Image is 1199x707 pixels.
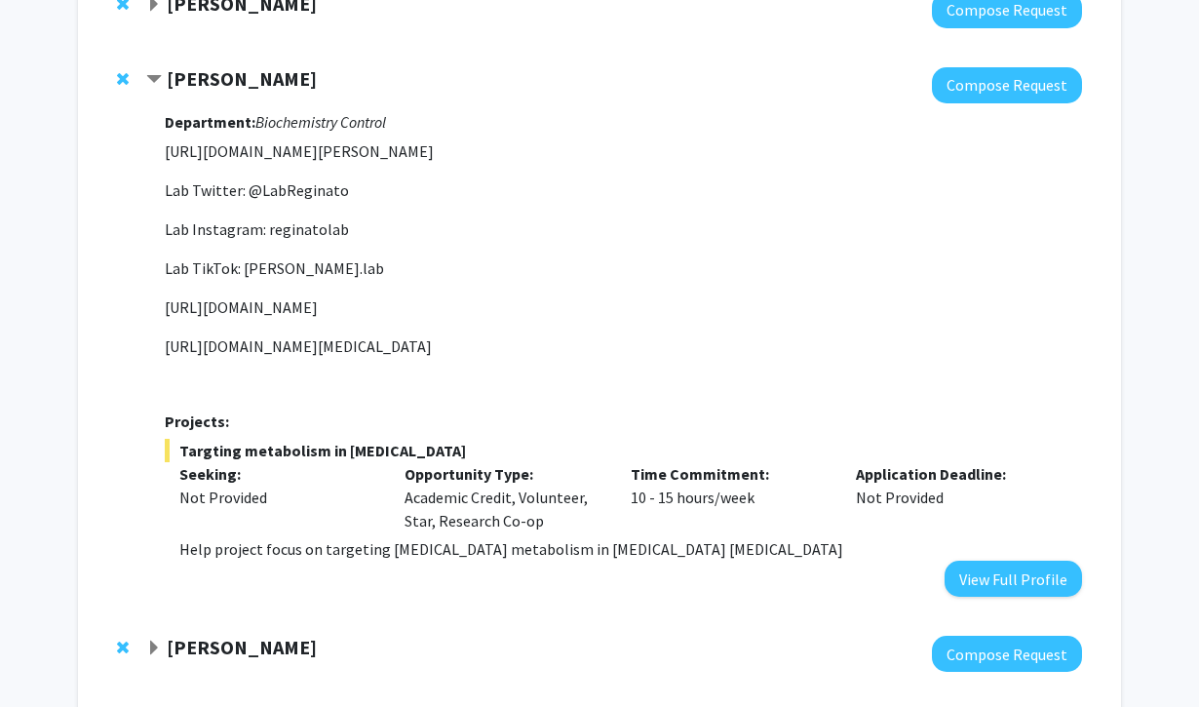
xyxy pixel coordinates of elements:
p: Application Deadline: [856,462,1053,486]
span: Targting metabolism in [MEDICAL_DATA] [165,439,1082,462]
button: Compose Request to Mauricio Reginato [932,67,1082,103]
p: [URL][DOMAIN_NAME][MEDICAL_DATA] [165,334,1082,358]
p: [URL][DOMAIN_NAME] [165,295,1082,319]
strong: Department: [165,112,255,132]
p: Lab Instagram: reginatolab [165,217,1082,241]
p: Help project focus on targeting [MEDICAL_DATA] metabolism in [MEDICAL_DATA] [MEDICAL_DATA] [179,537,1082,561]
div: Not Provided [841,462,1067,532]
div: Not Provided [179,486,376,509]
p: Lab Twitter: @LabReginato [165,178,1082,202]
span: Remove Eishi Noguchi from bookmarks [117,640,129,655]
div: Academic Credit, Volunteer, Star, Research Co-op [390,462,616,532]
strong: Projects: [165,412,229,431]
p: Time Commitment: [631,462,828,486]
p: [URL][DOMAIN_NAME][PERSON_NAME] [165,139,1082,163]
p: Seeking: [179,462,376,486]
span: Remove Mauricio Reginato from bookmarks [117,71,129,87]
strong: [PERSON_NAME] [167,66,317,91]
button: Compose Request to Eishi Noguchi [932,636,1082,672]
div: 10 - 15 hours/week [616,462,842,532]
span: Contract Mauricio Reginato Bookmark [146,72,162,88]
span: Expand Eishi Noguchi Bookmark [146,641,162,656]
strong: [PERSON_NAME] [167,635,317,659]
i: Biochemistry Control [255,112,386,132]
p: Lab TikTok: [PERSON_NAME].lab [165,256,1082,280]
p: Opportunity Type: [405,462,601,486]
iframe: Chat [15,619,83,692]
button: View Full Profile [945,561,1082,597]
